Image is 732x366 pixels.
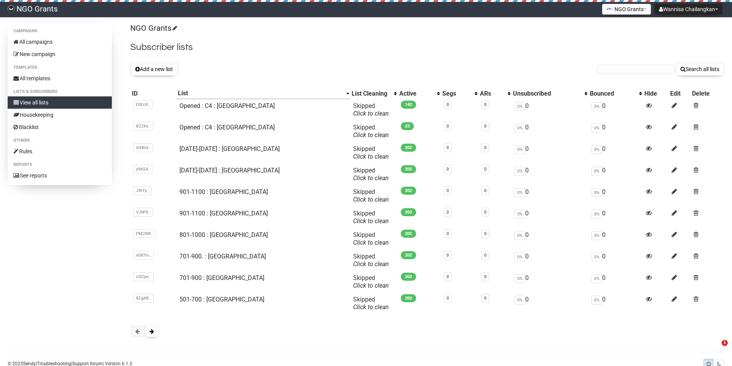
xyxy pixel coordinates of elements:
[447,124,449,129] a: 0
[353,303,389,311] a: Click to clean
[353,239,389,246] a: Click to clean
[484,274,486,279] a: 0
[442,90,471,98] div: Segs
[484,231,486,236] a: 0
[179,210,268,217] a: 901-1100 : [GEOGRAPHIC_DATA]
[353,188,389,203] span: Skipped
[353,131,389,139] a: Click to clean
[722,340,728,346] span: 1
[588,185,643,207] td: 0
[398,88,441,99] th: Active: No sort applied, activate to apply an ascending sort
[401,165,416,173] span: 202
[591,102,602,111] span: 0%
[588,293,643,314] td: 0
[178,89,342,97] div: List
[8,72,112,84] a: All templates
[588,228,643,250] td: 0
[8,36,112,48] a: All campaigns
[511,271,588,293] td: 0
[692,90,723,98] div: Delete
[643,88,669,99] th: Hide: No sort applied, sorting is disabled
[130,63,178,76] button: Add a new list
[515,253,525,262] span: 0%
[179,296,264,303] a: 501-700 : [GEOGRAPHIC_DATA]
[179,167,280,174] a: [DATE]-[DATE] : [GEOGRAPHIC_DATA]
[353,124,389,139] span: Skipped
[133,229,156,238] span: PM28W..
[353,174,389,182] a: Click to clean
[8,26,112,36] li: Campaigns
[353,210,389,225] span: Skipped
[176,88,350,99] th: List: Descending sort applied, activate to remove the sort
[447,274,449,279] a: 0
[8,169,112,182] a: See reports
[676,63,724,76] button: Search all lists
[179,188,268,195] a: 901-1100 : [GEOGRAPHIC_DATA]
[447,231,449,236] a: 0
[591,188,602,197] span: 0%
[591,231,602,240] span: 0%
[133,186,151,195] span: J9tYy..
[353,145,389,160] span: Skipped
[133,272,154,281] span: cQCpe..
[401,230,416,238] span: 202
[401,273,416,281] span: 202
[401,122,414,130] span: 23
[515,210,525,219] span: 0%
[130,40,724,54] h2: Subscriber lists
[353,102,389,117] span: Skipped
[484,124,486,129] a: 0
[511,88,588,99] th: Unsubscribed: No sort applied, activate to apply an ascending sort
[511,99,588,121] td: 0
[8,109,112,121] a: Housekeeping
[350,88,398,99] th: List Cleaning: No sort applied, activate to apply an ascending sort
[484,167,486,172] a: 0
[513,90,581,98] div: Unsubscribed
[484,296,486,301] a: 0
[179,274,264,282] a: 701-900 : [GEOGRAPHIC_DATA]
[401,187,416,195] span: 202
[353,274,389,289] span: Skipped
[511,228,588,250] td: 0
[591,167,602,176] span: 0%
[353,110,389,117] a: Click to clean
[669,88,691,99] th: Edit: No sort applied, sorting is disabled
[588,207,643,228] td: 0
[8,63,112,72] li: Templates
[484,210,486,215] a: 0
[515,274,525,283] span: 0%
[447,145,449,150] a: 0
[447,210,449,215] a: 0
[511,207,588,228] td: 0
[353,296,389,311] span: Skipped
[8,5,15,12] img: 17080ac3efa689857045ce3784bc614b
[670,90,689,98] div: Edit
[655,4,722,15] button: Wannisa Chailangkan
[511,250,588,271] td: 0
[8,160,112,169] li: Reports
[130,23,176,33] a: NGO Grants
[515,124,525,132] span: 0%
[588,88,643,99] th: Bounced: No sort applied, activate to apply an ascending sort
[133,294,154,303] span: 8ZgAB..
[8,48,112,60] a: New campaign
[644,90,667,98] div: Hide
[511,142,588,164] td: 0
[515,188,525,197] span: 0%
[511,185,588,207] td: 0
[179,124,275,131] a: Opened : C4 : [GEOGRAPHIC_DATA]
[352,90,390,98] div: List Cleaning
[511,164,588,185] td: 0
[484,253,486,258] a: 0
[591,253,602,262] span: 0%
[133,100,153,109] span: E0FcR..
[179,231,268,238] a: 801-1000 : [GEOGRAPHIC_DATA]
[401,294,416,302] span: 202
[480,90,504,98] div: ARs
[606,6,612,12] img: 2.png
[132,90,175,98] div: ID
[515,231,525,240] span: 0%
[8,96,112,109] a: View all lists
[515,102,525,111] span: 0%
[8,136,112,145] li: Others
